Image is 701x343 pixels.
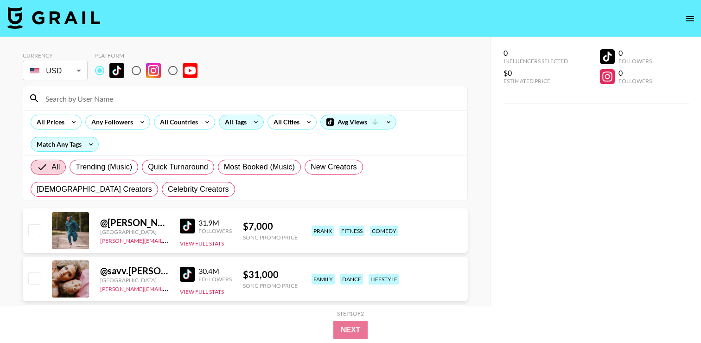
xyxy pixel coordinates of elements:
[146,63,161,78] img: Instagram
[503,58,568,65] div: Influencers Selected
[503,68,568,78] div: $0
[31,115,66,129] div: All Prices
[31,137,98,151] div: Match Any Tags
[311,162,357,173] span: New Creators
[321,115,396,129] div: Avg Views
[100,235,237,244] a: [PERSON_NAME][EMAIL_ADDRESS][DOMAIN_NAME]
[198,218,232,227] div: 31.9M
[100,277,169,284] div: [GEOGRAPHIC_DATA]
[180,267,195,282] img: TikTok
[503,48,568,58] div: 0
[100,265,169,277] div: @ savv.[PERSON_NAME]
[224,162,295,173] span: Most Booked (Music)
[243,282,298,289] div: Song Promo Price
[25,63,86,79] div: USD
[100,217,169,228] div: @ [PERSON_NAME].[PERSON_NAME]
[618,68,652,78] div: 0
[312,226,334,236] div: prank
[339,226,364,236] div: fitness
[268,115,301,129] div: All Cities
[340,274,363,285] div: dance
[183,63,198,78] img: YouTube
[243,220,298,232] div: $ 7,000
[198,227,232,234] div: Followers
[333,321,368,339] button: Next
[337,310,364,317] div: Step 1 of 2
[618,58,652,65] div: Followers
[180,219,195,233] img: TikTok
[37,184,152,195] span: [DEMOGRAPHIC_DATA] Creators
[243,269,298,280] div: $ 31,000
[76,162,132,173] span: Trending (Music)
[7,6,100,29] img: Grail Talent
[51,162,60,173] span: All
[369,274,399,285] div: lifestyle
[109,63,124,78] img: TikTok
[95,52,205,59] div: Platform
[40,91,462,106] input: Search by User Name
[100,284,237,292] a: [PERSON_NAME][EMAIL_ADDRESS][DOMAIN_NAME]
[503,78,568,84] div: Estimated Price
[219,115,249,129] div: All Tags
[312,274,335,285] div: family
[198,276,232,283] div: Followers
[681,9,699,28] button: open drawer
[23,52,88,59] div: Currency
[180,240,224,247] button: View Full Stats
[148,162,208,173] span: Quick Turnaround
[100,228,169,235] div: [GEOGRAPHIC_DATA]
[198,266,232,276] div: 30.4M
[618,78,652,84] div: Followers
[618,48,652,58] div: 0
[243,234,298,241] div: Song Promo Price
[168,184,229,195] span: Celebrity Creators
[180,288,224,295] button: View Full Stats
[86,115,135,129] div: Any Followers
[154,115,200,129] div: All Countries
[370,226,398,236] div: comedy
